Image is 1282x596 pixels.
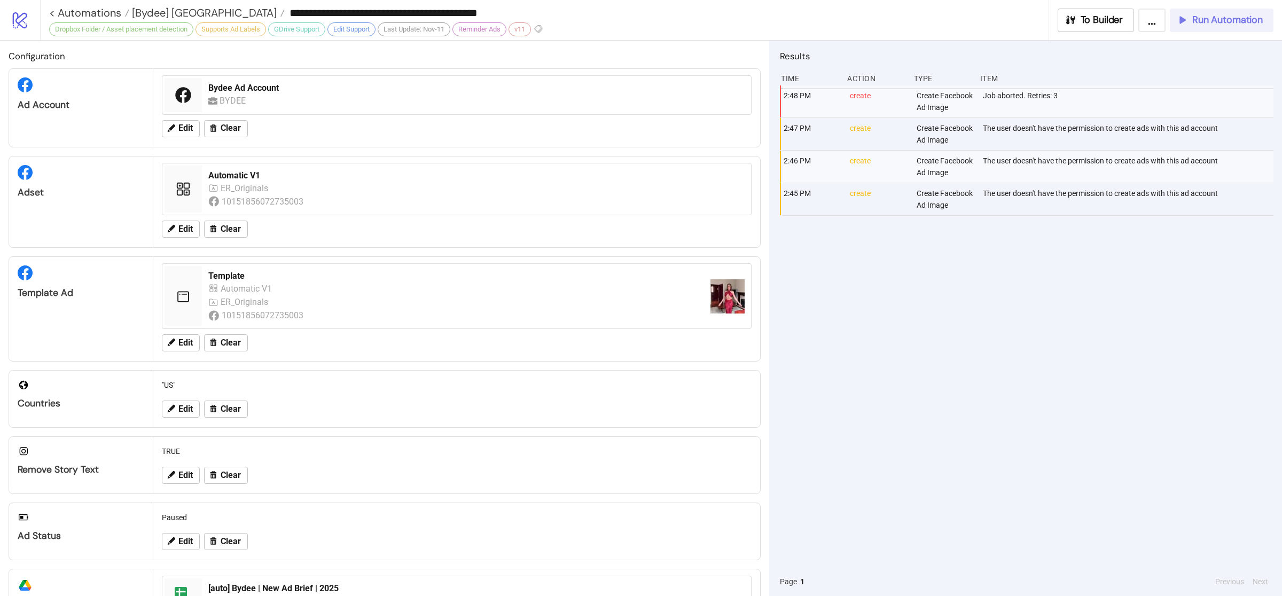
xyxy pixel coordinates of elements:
div: Remove Story Text [18,464,144,476]
div: Create Facebook Ad Image [916,118,974,150]
img: https://scontent.fmnl4-3.fna.fbcdn.net/v/t15.13418-10/506221464_1883750095806492_3977701297251083... [710,279,745,313]
span: Clear [221,338,241,348]
div: v11 [509,22,531,36]
div: Create Facebook Ad Image [916,151,974,183]
button: Clear [204,120,248,137]
button: ... [1138,9,1166,32]
div: Time [780,68,839,89]
div: Item [979,68,1273,89]
div: The user doesn't have the permission to create ads with this ad account [982,183,1276,215]
span: Clear [221,470,241,480]
div: 2:46 PM [783,151,841,183]
button: Clear [204,334,248,351]
button: Clear [204,221,248,238]
span: Edit [178,338,193,348]
button: Edit [162,533,200,550]
div: Countries [18,397,144,410]
div: create [849,151,908,183]
div: The user doesn't have the permission to create ads with this ad account [982,151,1276,183]
a: [Bydee] [GEOGRAPHIC_DATA] [129,7,285,18]
span: Page [780,576,797,587]
div: Ad Account [18,99,144,111]
h2: Configuration [9,49,761,63]
button: Previous [1212,576,1247,587]
a: < Automations [49,7,129,18]
div: Action [846,68,905,89]
button: 1 [797,576,808,587]
button: Edit [162,401,200,418]
div: 2:45 PM [783,183,841,215]
div: Create Facebook Ad Image [916,85,974,117]
span: Clear [221,404,241,414]
div: Template Ad [18,287,144,299]
div: ER_Originals [221,295,271,309]
span: Edit [178,123,193,133]
div: Reminder Ads [452,22,506,36]
button: Clear [204,467,248,484]
div: [auto] Bydee | New Ad Brief | 2025 [208,583,745,594]
div: Last Update: Nov-11 [378,22,450,36]
span: Edit [178,537,193,546]
div: ER_Originals [221,182,271,195]
div: Paused [158,507,756,528]
div: 10151856072735003 [222,195,305,208]
span: Edit [178,224,193,234]
div: BYDEE [220,94,249,107]
span: To Builder [1081,14,1123,26]
button: Edit [162,467,200,484]
div: Create Facebook Ad Image [916,183,974,215]
span: Edit [178,404,193,414]
div: Edit Support [327,22,376,36]
button: To Builder [1058,9,1135,32]
div: GDrive Support [268,22,325,36]
div: Automatic V1 [208,170,745,182]
button: Run Automation [1170,9,1273,32]
div: "US" [158,375,756,395]
div: 2:48 PM [783,85,841,117]
div: TRUE [158,441,756,461]
div: 10151856072735003 [222,309,305,322]
div: Ad Status [18,530,144,542]
button: Clear [204,401,248,418]
div: Supports Ad Labels [196,22,266,36]
div: Template [208,270,702,282]
div: create [849,118,908,150]
div: 2:47 PM [783,118,841,150]
button: Edit [162,221,200,238]
span: Run Automation [1192,14,1263,26]
h2: Results [780,49,1273,63]
button: Next [1249,576,1271,587]
button: Clear [204,533,248,550]
div: Job aborted. Retries: 3 [982,85,1276,117]
div: Automatic V1 [221,282,275,295]
span: [Bydee] [GEOGRAPHIC_DATA] [129,6,277,20]
span: Clear [221,224,241,234]
div: The user doesn't have the permission to create ads with this ad account [982,118,1276,150]
div: create [849,85,908,117]
div: Bydee Ad Account [208,82,745,94]
span: Clear [221,123,241,133]
span: Clear [221,537,241,546]
button: Edit [162,120,200,137]
div: Adset [18,186,144,199]
button: Edit [162,334,200,351]
span: Edit [178,470,193,480]
div: Type [913,68,972,89]
div: Dropbox Folder / Asset placement detection [49,22,193,36]
div: create [849,183,908,215]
